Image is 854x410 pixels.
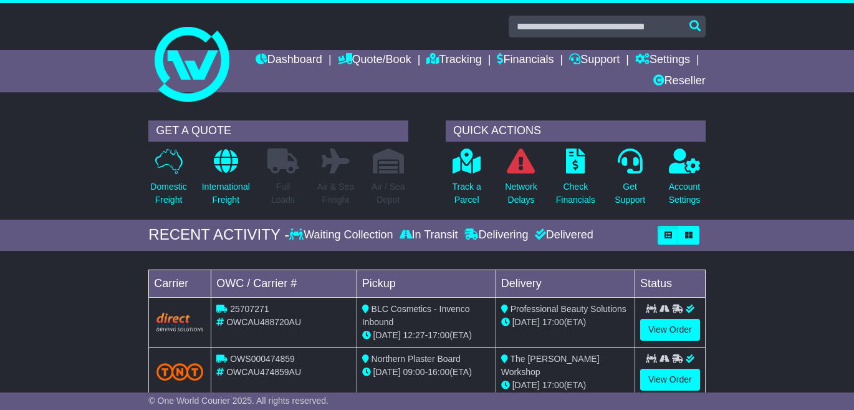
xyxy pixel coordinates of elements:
[496,270,635,297] td: Delivery
[501,316,630,329] div: (ETA)
[201,148,251,213] a: InternationalFreight
[504,148,537,213] a: NetworkDelays
[428,330,449,340] span: 17:00
[156,313,203,331] img: Direct.png
[569,50,620,71] a: Support
[640,319,700,341] a: View Order
[461,228,532,242] div: Delivering
[505,180,537,207] p: Network Delays
[635,50,690,71] a: Settings
[396,228,461,242] div: In Transit
[453,180,481,207] p: Track a Parcel
[267,180,299,207] p: Full Loads
[226,367,301,377] span: OWCAU474859AU
[317,180,354,207] p: Air & Sea Freight
[452,148,482,213] a: Track aParcel
[362,329,491,342] div: - (ETA)
[542,317,564,327] span: 17:00
[640,369,700,391] a: View Order
[615,180,645,207] p: Get Support
[226,317,301,327] span: OWCAU488720AU
[148,120,408,142] div: GET A QUOTE
[635,270,705,297] td: Status
[148,396,329,406] span: © One World Courier 2025. All rights reserved.
[256,50,322,71] a: Dashboard
[362,304,470,327] span: BLC Cosmetics - Invenco Inbound
[556,180,595,207] p: Check Financials
[357,270,496,297] td: Pickup
[669,180,701,207] p: Account Settings
[511,304,626,314] span: Professional Beauty Solutions
[653,71,706,92] a: Reseller
[362,366,491,379] div: - (ETA)
[148,226,289,244] div: RECENT ACTIVITY -
[428,367,449,377] span: 16:00
[156,363,203,380] img: TNT_Domestic.png
[501,379,630,392] div: (ETA)
[555,148,596,213] a: CheckFinancials
[230,304,269,314] span: 25707271
[614,148,646,213] a: GetSupport
[497,50,554,71] a: Financials
[149,270,211,297] td: Carrier
[150,180,186,207] p: Domestic Freight
[289,228,396,242] div: Waiting Collection
[668,148,701,213] a: AccountSettings
[532,228,593,242] div: Delivered
[373,367,401,377] span: [DATE]
[338,50,411,71] a: Quote/Book
[230,354,295,364] span: OWS000474859
[403,330,425,340] span: 12:27
[372,354,461,364] span: Northern Plaster Board
[512,380,540,390] span: [DATE]
[426,50,481,71] a: Tracking
[202,180,250,207] p: International Freight
[512,317,540,327] span: [DATE]
[372,180,405,207] p: Air / Sea Depot
[211,270,357,297] td: OWC / Carrier #
[403,367,425,377] span: 09:00
[446,120,706,142] div: QUICK ACTIONS
[501,354,600,377] span: The [PERSON_NAME] Workshop
[542,380,564,390] span: 17:00
[373,330,401,340] span: [DATE]
[150,148,187,213] a: DomesticFreight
